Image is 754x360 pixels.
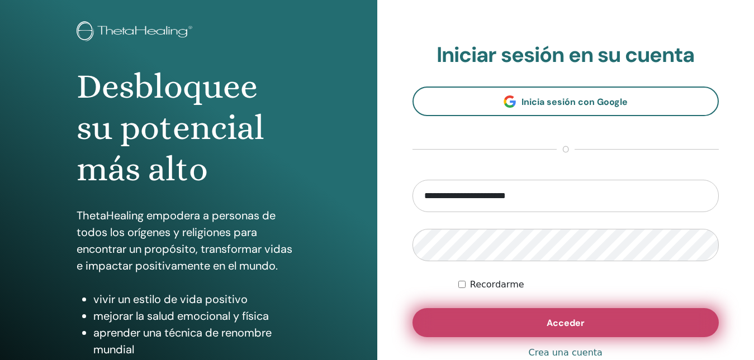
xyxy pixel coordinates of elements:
h1: Desbloquee su potencial más alto [77,66,300,190]
li: aprender una técnica de renombre mundial [93,324,300,358]
label: Recordarme [470,278,524,291]
span: Inicia sesión con Google [521,96,628,108]
li: vivir un estilo de vida positivo [93,291,300,308]
p: ThetaHealing empodera a personas de todos los orígenes y religiones para encontrar un propósito, ... [77,207,300,274]
span: o [557,143,575,156]
div: Mantenerme autenticado indefinidamente o hasta cerrar la sesión manualmente [458,278,719,291]
a: Crea una cuenta [529,346,603,359]
h2: Iniciar sesión en su cuenta [412,42,719,68]
span: Acceder [547,317,585,329]
a: Inicia sesión con Google [412,87,719,116]
button: Acceder [412,308,719,337]
li: mejorar la salud emocional y física [93,308,300,324]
